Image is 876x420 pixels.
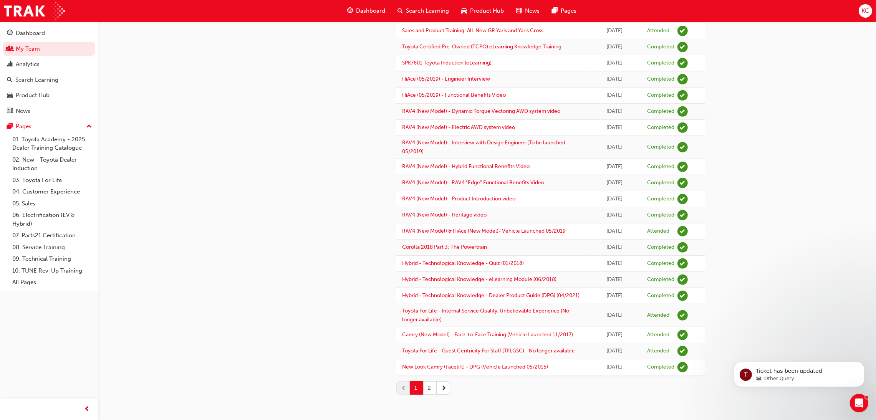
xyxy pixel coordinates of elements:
div: Sat Jun 01 2019 00:00:00 GMT+1000 (Australian Eastern Standard Time) [593,91,636,100]
span: learningRecordVerb_COMPLETE-icon [677,106,688,117]
div: Mon Sep 21 2020 00:00:00 GMT+1000 (Australian Eastern Standard Time) [593,43,636,51]
div: Tue May 15 2018 00:00:00 GMT+1000 (Australian Eastern Standard Time) [593,311,636,320]
button: 2 [423,381,437,395]
a: RAV4 (New Model) - Electric AWD system video [402,124,515,131]
div: Completed [647,163,674,170]
span: learningRecordVerb_COMPLETE-icon [677,90,688,101]
a: RAV4 (New Model) & HiAce (New Model)- Vehicle Launched 05/2019 [402,228,566,234]
div: Fri Nov 30 2018 00:00:00 GMT+1000 (Australian Eastern Standard Time) [593,291,636,300]
div: Dashboard [16,29,45,38]
a: HiAce (05/2019) - Engineer Interview [402,76,490,82]
div: Completed [647,76,674,83]
div: Thu May 30 2019 00:00:00 GMT+1000 (Australian Eastern Standard Time) [593,179,636,187]
span: learningRecordVerb_COMPLETE-icon [677,142,688,152]
a: RAV4 (New Model) - Interview with Design Engineer (To be launched 05/2019) [402,139,565,155]
span: next-icon [441,384,447,392]
div: Completed [647,124,674,131]
span: up-icon [86,122,92,132]
span: news-icon [516,6,522,16]
a: 07. Parts21 Certification [9,230,95,241]
div: Completed [647,195,674,203]
a: 09. Technical Training [9,253,95,265]
span: learningRecordVerb_COMPLETE-icon [677,362,688,372]
iframe: Intercom notifications message [722,346,876,399]
a: New Look Camry (Facelift) - DPG (Vehicle Launched 05/2015) [402,364,548,370]
div: Attended [647,347,669,355]
div: Attended [647,228,669,235]
div: Analytics [16,60,40,69]
span: car-icon [7,92,13,99]
div: Completed [647,276,674,283]
div: Thu May 30 2019 00:00:00 GMT+1000 (Australian Eastern Standard Time) [593,195,636,203]
span: search-icon [7,77,12,84]
div: Wed Aug 19 2020 22:53:43 GMT+1000 (Australian Eastern Standard Time) [593,59,636,68]
span: learningRecordVerb_COMPLETE-icon [677,194,688,204]
a: All Pages [9,276,95,288]
div: Thu May 30 2019 00:00:00 GMT+1000 (Australian Eastern Standard Time) [593,162,636,171]
span: search-icon [397,6,403,16]
div: Thu May 30 2019 00:00:00 GMT+1000 (Australian Eastern Standard Time) [593,211,636,220]
div: Thu May 30 2019 00:00:00 GMT+1000 (Australian Eastern Standard Time) [593,143,636,152]
div: Search Learning [15,76,58,84]
div: Completed [647,364,674,371]
a: 01. Toyota Academy - 2025 Dealer Training Catalogue [9,134,95,154]
div: News [16,107,30,116]
span: prev-icon [84,405,90,414]
div: Sat Jun 01 2019 00:00:00 GMT+1000 (Australian Eastern Standard Time) [593,75,636,84]
a: Product Hub [3,88,95,103]
button: Pages [3,119,95,134]
span: learningRecordVerb_COMPLETE-icon [677,58,688,68]
img: Trak [4,2,65,20]
button: next-icon [437,381,450,395]
a: Search Learning [3,73,95,87]
a: Corolla 2018 Part 3: The Powertrain [402,244,487,250]
div: Completed [647,144,674,151]
span: learningRecordVerb_ATTEND-icon [677,310,688,321]
div: Tue Dec 12 2017 00:00:00 GMT+1000 (Australian Eastern Standard Time) [593,331,636,339]
div: Completed [647,60,674,67]
span: Pages [561,7,576,15]
a: My Team [3,42,95,56]
a: Dashboard [3,26,95,40]
span: learningRecordVerb_COMPLETE-icon [677,178,688,188]
span: learningRecordVerb_ATTEND-icon [677,26,688,36]
a: Toyota Certified Pre-Owned (TCPO) eLearning Knowledge Training [402,43,561,50]
a: Sales and Product Training: All-New GR Yaris and Yaris Cross [402,27,543,34]
div: Wed Oct 07 2020 00:00:00 GMT+1000 (Australian Eastern Standard Time) [593,26,636,35]
div: Product Hub [16,91,50,100]
div: Completed [647,244,674,251]
span: learningRecordVerb_ATTEND-icon [677,226,688,236]
span: guage-icon [347,6,353,16]
div: Attended [647,27,669,35]
div: Fri Jun 30 2017 00:00:00 GMT+1000 (Australian Eastern Standard Time) [593,363,636,372]
a: SPK7601 Toyota Induction (eLearning) [402,60,492,66]
div: Thu May 02 2019 00:00:00 GMT+1000 (Australian Eastern Standard Time) [593,243,636,252]
div: Attended [647,312,669,319]
a: Toyota For Life - Internal Service Quality, Unbelievable Experience (No longer available) [402,308,569,323]
a: RAV4 (New Model) - RAV4 "Edge" Functional Benefits Video [402,179,544,186]
span: Dashboard [356,7,385,15]
span: learningRecordVerb_COMPLETE-icon [677,74,688,84]
div: Completed [647,212,674,219]
div: Thu May 30 2019 00:00:00 GMT+1000 (Australian Eastern Standard Time) [593,107,636,116]
a: 06. Electrification (EV & Hybrid) [9,209,95,230]
a: 04. Customer Experience [9,186,95,198]
span: News [525,7,540,15]
a: RAV4 (New Model) - Hybrid Functional Benefits Video [402,163,530,170]
span: pages-icon [7,123,13,130]
a: car-iconProduct Hub [455,3,510,19]
a: Analytics [3,57,95,71]
a: 03. Toyota For Life [9,174,95,186]
a: RAV4 (New Model) - Heritage video [402,212,487,218]
span: pages-icon [552,6,558,16]
a: Hybrid - Technological Knowledge - Dealer Product Guide (DPG) (04/2021) [402,292,580,299]
a: Hybrid - Technological Knowledge - eLearning Module (06/2018) [402,276,556,283]
span: learningRecordVerb_COMPLETE-icon [677,42,688,52]
button: KC [859,4,872,18]
a: pages-iconPages [546,3,583,19]
span: learningRecordVerb_COMPLETE-icon [677,291,688,301]
a: 08. Service Training [9,241,95,253]
button: prev-icon [396,381,410,395]
div: Fri Nov 30 2018 00:00:00 GMT+1000 (Australian Eastern Standard Time) [593,259,636,268]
